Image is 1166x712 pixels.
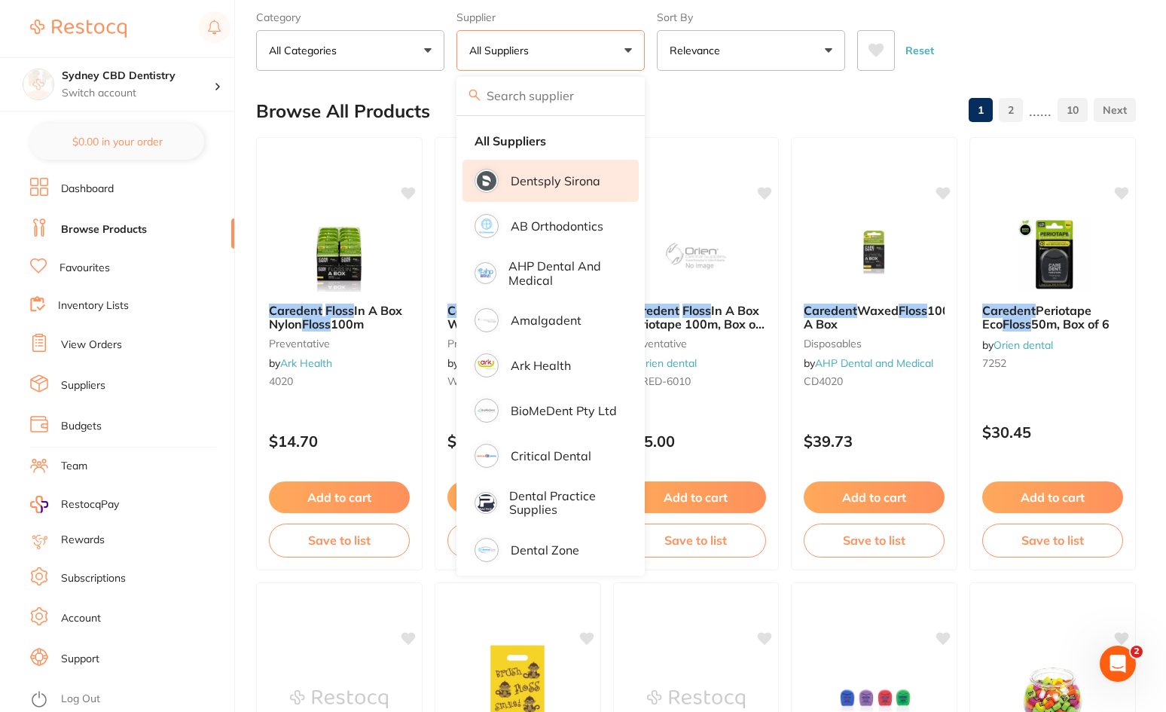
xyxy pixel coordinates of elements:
a: Budgets [61,419,102,434]
span: In A Box Nylon [269,303,402,332]
button: Add to cart [447,481,588,513]
a: Inventory Lists [58,298,129,313]
em: Floss [682,303,711,318]
input: Search supplier [456,77,645,115]
span: Periotape Eco [982,303,1091,332]
h4: Sydney CBD Dentistry [62,69,214,84]
img: Restocq Logo [30,20,127,38]
p: $14.70 [269,432,410,450]
img: Caredent Floss In A Box Nylon Floss 100m [290,216,388,292]
img: Amalgadent [477,310,496,330]
p: Dentsply Sirona [511,174,600,188]
a: Suppliers [61,378,105,393]
span: 4020 [269,374,293,388]
span: 100m [927,303,960,318]
b: Caredent Floss In A Box Periotape 100m, Box of 10 [626,304,767,332]
strong: All Suppliers [475,134,546,148]
span: by [626,356,697,370]
span: 50m, Box of 6 [1031,316,1110,332]
p: AHP Dental and Medical [508,259,618,287]
p: Dental Practice Supplies [509,489,618,517]
label: Sort By [657,11,845,24]
button: Log Out [30,688,230,712]
p: Amalgadent [511,313,581,327]
small: preventative [269,338,410,350]
a: Team [61,459,87,474]
b: Caredent Floss In A Box Nylon Floss 100m [269,304,410,332]
span: CARED-6010 [626,374,691,388]
span: In A Box [804,303,1000,332]
a: Restocq Logo [30,11,127,46]
p: $45.00 [626,432,767,450]
a: AHP Dental and Medical [815,356,933,370]
img: Critical Dental [477,446,496,466]
em: Floss [325,303,354,318]
a: Log Out [61,692,100,707]
span: CD4020 [804,374,843,388]
b: Caredent Periotape Eco Floss 50m, Box of 6 [982,304,1123,332]
span: 7252 [982,356,1006,370]
img: Dental Zone [477,540,496,560]
a: 2 [999,95,1023,125]
a: Account [61,611,101,626]
p: Critical Dental [511,449,591,463]
span: 100m [331,316,364,332]
button: All Categories [256,30,444,71]
span: Waxed [857,303,899,318]
span: In A Box Periotape 100m, Box of 10 [626,303,765,346]
button: Save to list [982,524,1123,557]
span: by [804,356,933,370]
span: W4020 [447,374,484,388]
button: Add to cart [626,481,767,513]
a: Orien dental [994,338,1053,352]
button: Relevance [657,30,845,71]
a: 1 [969,95,993,125]
span: 2 [1131,646,1143,658]
iframe: Intercom live chat [1100,646,1136,682]
span: by [269,356,332,370]
img: BioMeDent Pty Ltd [477,401,496,420]
img: Caredent Floss In A Box Periotape 100m, Box of 10 [647,216,745,292]
span: RestocqPay [61,497,119,512]
img: Dentsply Sirona [477,171,496,191]
button: Add to cart [269,481,410,513]
button: Save to list [269,524,410,557]
span: by [982,338,1053,352]
small: preventative [447,338,588,350]
p: ...... [1029,102,1052,119]
small: preventative [626,338,767,350]
em: Floss [899,303,927,318]
button: Save to list [626,524,767,557]
h2: Browse All Products [256,101,430,122]
a: Rewards [61,533,105,548]
a: Favourites [60,261,110,276]
label: Supplier [456,11,645,24]
span: by [447,356,519,370]
em: Floss [1003,316,1031,332]
p: Switch account [62,86,214,101]
em: Caredent [626,303,679,318]
a: Ark Health [280,356,332,370]
button: Add to cart [982,481,1123,513]
button: $0.00 in your order [30,124,204,160]
p: $18.52 [447,432,588,450]
p: $30.45 [982,423,1123,441]
p: Relevance [670,43,726,58]
small: disposables [804,338,945,350]
b: Caredent Waxed Floss 100m Floss In A Box [804,304,945,332]
button: Save to list [804,524,945,557]
p: BioMeDent Pty Ltd [511,404,617,417]
button: All Suppliers [456,30,645,71]
p: All Categories [269,43,343,58]
a: Subscriptions [61,571,126,586]
img: AHP Dental and Medical [477,264,494,282]
button: Add to cart [804,481,945,513]
a: View Orders [61,338,122,353]
p: Dental Zone [511,543,579,557]
span: In A Box Waxed [447,303,581,332]
p: Ark Health [511,359,571,372]
img: AB Orthodontics [477,216,496,236]
img: RestocqPay [30,496,48,513]
img: Sydney CBD Dentistry [23,69,53,99]
em: Caredent [269,303,322,318]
